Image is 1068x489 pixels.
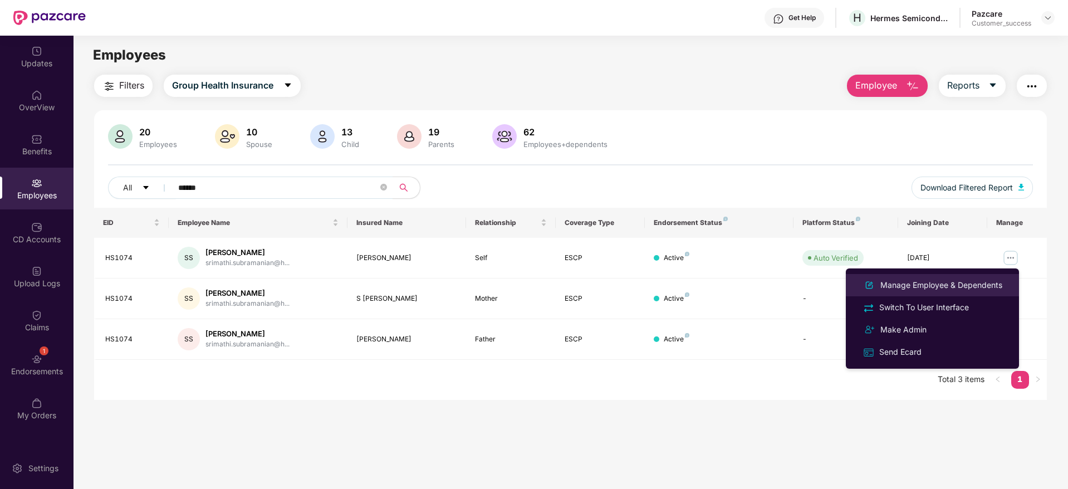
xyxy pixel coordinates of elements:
[31,398,42,409] img: svg+xml;base64,PHN2ZyBpZD0iTXlfT3JkZXJzIiBkYXRhLW5hbWU9Ik15IE9yZGVycyIgeG1sbnM9Imh0dHA6Ly93d3cudz...
[878,279,1005,291] div: Manage Employee & Dependents
[802,218,889,227] div: Platform Status
[393,177,420,199] button: search
[1011,371,1029,388] a: 1
[205,288,290,299] div: [PERSON_NAME]
[793,278,898,319] td: -
[283,81,292,91] span: caret-down
[863,346,875,359] img: svg+xml;base64,PHN2ZyB4bWxucz0iaHR0cDovL3d3dy53My5vcmcvMjAwMC9zdmciIHdpZHRoPSIxNiIgaGVpZ2h0PSIxNi...
[205,339,290,350] div: srimathi.subramanian@h...
[31,310,42,321] img: svg+xml;base64,PHN2ZyBpZD0iQ2xhaW0iIHhtbG5zPSJodHRwOi8vd3d3LnczLm9yZy8yMDAwL3N2ZyIgd2lkdGg9IjIwIi...
[565,294,636,304] div: ESCP
[123,182,132,194] span: All
[93,47,166,63] span: Employees
[1002,249,1020,267] img: manageButton
[356,253,458,263] div: [PERSON_NAME]
[863,323,876,336] img: svg+xml;base64,PHN2ZyB4bWxucz0iaHR0cDovL3d3dy53My5vcmcvMjAwMC9zdmciIHdpZHRoPSIyNCIgaGVpZ2h0PSIyNC...
[164,75,301,97] button: Group Health Insurancecaret-down
[1018,184,1024,190] img: svg+xml;base64,PHN2ZyB4bWxucz0iaHR0cDovL3d3dy53My5vcmcvMjAwMC9zdmciIHhtbG5zOnhsaW5rPSJodHRwOi8vd3...
[105,294,160,304] div: HS1074
[492,124,517,149] img: svg+xml;base64,PHN2ZyB4bWxucz0iaHR0cDovL3d3dy53My5vcmcvMjAwMC9zdmciIHhtbG5zOnhsaW5rPSJodHRwOi8vd3...
[723,217,728,221] img: svg+xml;base64,PHN2ZyB4bWxucz0iaHR0cDovL3d3dy53My5vcmcvMjAwMC9zdmciIHdpZHRoPSI4IiBoZWlnaHQ9IjgiIH...
[426,140,457,149] div: Parents
[205,258,290,268] div: srimathi.subramanian@h...
[356,294,458,304] div: S [PERSON_NAME]
[380,184,387,190] span: close-circle
[31,222,42,233] img: svg+xml;base64,PHN2ZyBpZD0iQ0RfQWNjb3VudHMiIGRhdGEtbmFtZT0iQ0QgQWNjb3VudHMiIHhtbG5zPSJodHRwOi8vd3...
[178,287,200,310] div: SS
[347,208,467,238] th: Insured Name
[853,11,861,25] span: H
[1035,376,1041,383] span: right
[393,183,414,192] span: search
[664,294,689,304] div: Active
[1011,371,1029,389] li: 1
[339,126,361,138] div: 13
[654,218,785,227] div: Endorsement Status
[339,140,361,149] div: Child
[426,126,457,138] div: 19
[877,346,924,358] div: Send Ecard
[814,252,858,263] div: Auto Verified
[556,208,645,238] th: Coverage Type
[137,126,179,138] div: 20
[105,334,160,345] div: HS1074
[137,140,179,149] div: Employees
[40,346,48,355] div: 1
[105,253,160,263] div: HS1074
[898,208,987,238] th: Joining Date
[31,354,42,365] img: svg+xml;base64,PHN2ZyBpZD0iRW5kb3JzZW1lbnRzIiB4bWxucz0iaHR0cDovL3d3dy53My5vcmcvMjAwMC9zdmciIHdpZH...
[178,247,200,269] div: SS
[12,463,23,474] img: svg+xml;base64,PHN2ZyBpZD0iU2V0dGluZy0yMHgyMCIgeG1sbnM9Imh0dHA6Ly93d3cudzMub3JnLzIwMDAvc3ZnIiB3aW...
[103,218,151,227] span: EID
[878,324,929,336] div: Make Admin
[906,80,919,93] img: svg+xml;base64,PHN2ZyB4bWxucz0iaHR0cDovL3d3dy53My5vcmcvMjAwMC9zdmciIHhtbG5zOnhsaW5rPSJodHRwOi8vd3...
[685,292,689,297] img: svg+xml;base64,PHN2ZyB4bWxucz0iaHR0cDovL3d3dy53My5vcmcvMjAwMC9zdmciIHdpZHRoPSI4IiBoZWlnaHQ9IjgiIH...
[356,334,458,345] div: [PERSON_NAME]
[172,79,273,92] span: Group Health Insurance
[972,19,1031,28] div: Customer_success
[475,253,546,263] div: Self
[847,75,928,97] button: Employee
[773,13,784,25] img: svg+xml;base64,PHN2ZyBpZD0iSGVscC0zMngzMiIgeG1sbnM9Imh0dHA6Ly93d3cudzMub3JnLzIwMDAvc3ZnIiB3aWR0aD...
[793,319,898,360] td: -
[380,183,387,193] span: close-circle
[205,299,290,309] div: srimathi.subramanian@h...
[94,208,169,238] th: EID
[664,334,689,345] div: Active
[989,371,1007,389] li: Previous Page
[938,371,984,389] li: Total 3 items
[31,266,42,277] img: svg+xml;base64,PHN2ZyBpZD0iVXBsb2FkX0xvZ3MiIGRhdGEtbmFtZT0iVXBsb2FkIExvZ3MiIHhtbG5zPSJodHRwOi8vd3...
[870,13,948,23] div: Hermes Semiconductors
[178,218,330,227] span: Employee Name
[939,75,1006,97] button: Reportscaret-down
[102,80,116,93] img: svg+xml;base64,PHN2ZyB4bWxucz0iaHR0cDovL3d3dy53My5vcmcvMjAwMC9zdmciIHdpZHRoPSIyNCIgaGVpZ2h0PSIyNC...
[988,81,997,91] span: caret-down
[987,208,1047,238] th: Manage
[1029,371,1047,389] li: Next Page
[244,140,275,149] div: Spouse
[25,463,62,474] div: Settings
[108,177,176,199] button: Allcaret-down
[907,253,978,263] div: [DATE]
[31,46,42,57] img: svg+xml;base64,PHN2ZyBpZD0iVXBkYXRlZCIgeG1sbnM9Imh0dHA6Ly93d3cudzMub3JnLzIwMDAvc3ZnIiB3aWR0aD0iMj...
[994,376,1001,383] span: left
[475,334,546,345] div: Father
[475,294,546,304] div: Mother
[521,126,610,138] div: 62
[664,253,689,263] div: Active
[972,8,1031,19] div: Pazcare
[685,333,689,338] img: svg+xml;base64,PHN2ZyB4bWxucz0iaHR0cDovL3d3dy53My5vcmcvMjAwMC9zdmciIHdpZHRoPSI4IiBoZWlnaHQ9IjgiIH...
[31,178,42,189] img: svg+xml;base64,PHN2ZyBpZD0iRW1wbG95ZWVzIiB4bWxucz0iaHR0cDovL3d3dy53My5vcmcvMjAwMC9zdmciIHdpZHRoPS...
[856,217,860,221] img: svg+xml;base64,PHN2ZyB4bWxucz0iaHR0cDovL3d3dy53My5vcmcvMjAwMC9zdmciIHdpZHRoPSI4IiBoZWlnaHQ9IjgiIH...
[565,253,636,263] div: ESCP
[205,247,290,258] div: [PERSON_NAME]
[310,124,335,149] img: svg+xml;base64,PHN2ZyB4bWxucz0iaHR0cDovL3d3dy53My5vcmcvMjAwMC9zdmciIHhtbG5zOnhsaW5rPSJodHRwOi8vd3...
[94,75,153,97] button: Filters
[863,278,876,292] img: svg+xml;base64,PHN2ZyB4bWxucz0iaHR0cDovL3d3dy53My5vcmcvMjAwMC9zdmciIHhtbG5zOnhsaW5rPSJodHRwOi8vd3...
[169,208,347,238] th: Employee Name
[13,11,86,25] img: New Pazcare Logo
[31,134,42,145] img: svg+xml;base64,PHN2ZyBpZD0iQmVuZWZpdHMiIHhtbG5zPSJodHRwOi8vd3d3LnczLm9yZy8yMDAwL3N2ZyIgd2lkdGg9Ij...
[178,328,200,350] div: SS
[855,79,897,92] span: Employee
[475,218,538,227] span: Relationship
